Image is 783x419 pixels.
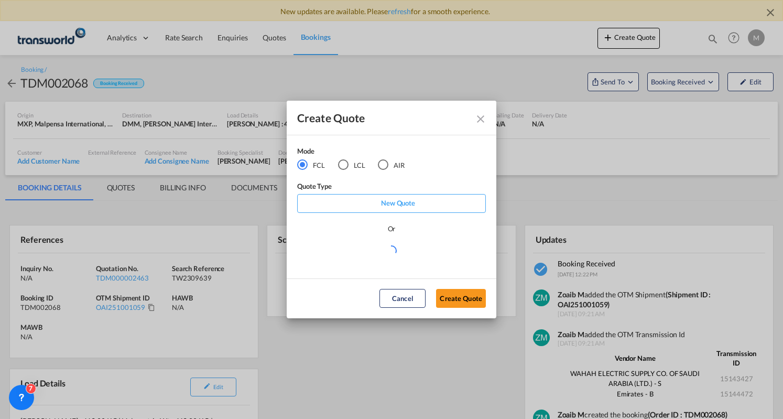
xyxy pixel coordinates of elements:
[297,146,418,159] div: Mode
[297,194,486,213] div: New Quote
[379,289,426,308] button: Cancel
[338,159,365,170] md-radio-button: LCL
[470,109,489,127] button: Close dialog
[287,101,496,318] md-dialog: Create QuoteModeFCL LCLAIR ...
[388,223,396,234] div: Or
[474,113,487,125] md-icon: Close dialog
[297,159,325,170] md-radio-button: FCL
[297,181,486,194] div: Quote Type
[301,198,482,208] p: New Quote
[378,159,405,170] md-radio-button: AIR
[297,111,467,124] div: Create Quote
[436,289,486,308] button: Create Quote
